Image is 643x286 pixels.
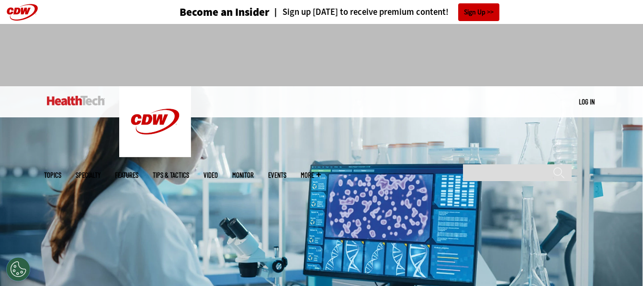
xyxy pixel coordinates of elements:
[44,172,61,179] span: Topics
[115,172,138,179] a: Features
[47,96,105,105] img: Home
[119,149,191,160] a: CDW
[268,172,286,179] a: Events
[76,172,101,179] span: Specialty
[203,172,218,179] a: Video
[270,8,449,17] a: Sign up [DATE] to receive premium content!
[6,257,30,281] div: Cookies Settings
[301,172,321,179] span: More
[144,7,270,18] a: Become an Insider
[579,97,595,107] div: User menu
[119,86,191,157] img: Home
[6,257,30,281] button: Open Preferences
[232,172,254,179] a: MonITor
[180,7,270,18] h3: Become an Insider
[579,97,595,106] a: Log in
[147,34,496,77] iframe: advertisement
[153,172,189,179] a: Tips & Tactics
[458,3,499,21] a: Sign Up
